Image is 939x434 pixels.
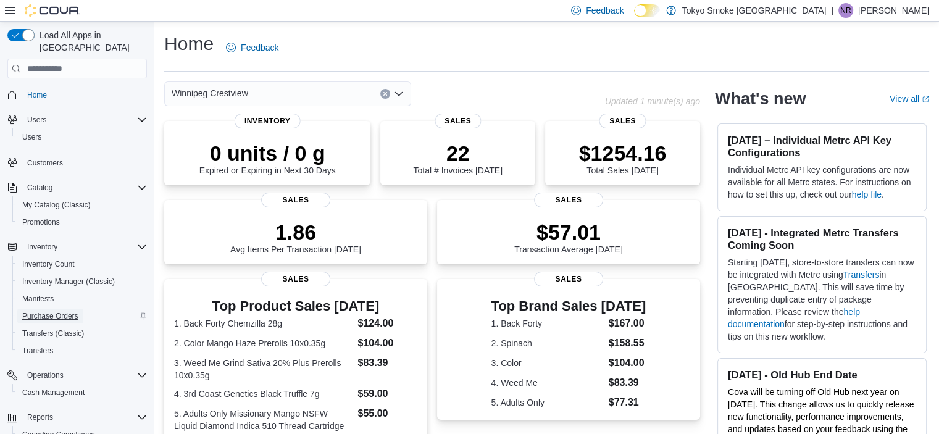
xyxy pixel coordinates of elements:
a: My Catalog (Classic) [17,198,96,212]
a: Inventory Manager (Classic) [17,274,120,289]
span: Users [22,132,41,142]
p: $57.01 [514,220,623,244]
span: Sales [534,272,603,286]
img: Cova [25,4,80,17]
dt: 2. Color Mango Haze Prerolls 10x0.35g [174,337,353,349]
dd: $158.55 [609,336,646,351]
button: My Catalog (Classic) [12,196,152,214]
dd: $55.00 [357,406,417,421]
h3: [DATE] - Integrated Metrc Transfers Coming Soon [728,227,916,251]
p: [PERSON_NAME] [858,3,929,18]
span: Cash Management [22,388,85,398]
button: Users [12,128,152,146]
span: Home [27,90,47,100]
span: Cash Management [17,385,147,400]
a: Promotions [17,215,65,230]
span: Manifests [17,291,147,306]
h3: [DATE] - Old Hub End Date [728,369,916,381]
div: Transaction Average [DATE] [514,220,623,254]
button: Clear input [380,89,390,99]
dd: $59.00 [357,386,417,401]
p: Tokyo Smoke [GEOGRAPHIC_DATA] [682,3,827,18]
a: help file [852,190,882,199]
a: Customers [22,156,68,170]
span: Sales [435,114,481,128]
div: Expired or Expiring in Next 30 Days [199,141,336,175]
span: Sales [261,193,330,207]
input: Dark Mode [634,4,660,17]
a: Cash Management [17,385,90,400]
span: Catalog [22,180,147,195]
button: Manifests [12,290,152,307]
span: Users [27,115,46,125]
dd: $83.39 [609,375,646,390]
dt: 5. Adults Only [491,396,604,409]
span: Promotions [22,217,60,227]
span: Inventory [22,240,147,254]
p: 1.86 [230,220,361,244]
button: Reports [2,409,152,426]
span: Inventory Manager (Classic) [22,277,115,286]
dt: 3. Weed Me Grind Sativa 20% Plus Prerolls 10x0.35g [174,357,353,382]
span: Transfers [17,343,147,358]
span: Transfers (Classic) [17,326,147,341]
h2: What's new [715,89,806,109]
span: Customers [22,154,147,170]
span: Feedback [241,41,278,54]
a: help documentation [728,307,860,329]
button: Inventory Count [12,256,152,273]
span: NR [840,3,851,18]
p: | [831,3,833,18]
div: Total # Invoices [DATE] [413,141,502,175]
dd: $104.00 [609,356,646,370]
span: Sales [261,272,330,286]
button: Catalog [22,180,57,195]
span: Customers [27,158,63,168]
button: Promotions [12,214,152,231]
a: Purchase Orders [17,309,83,323]
a: Inventory Count [17,257,80,272]
button: Reports [22,410,58,425]
dt: 3. Color [491,357,604,369]
dd: $167.00 [609,316,646,331]
span: Transfers (Classic) [22,328,84,338]
span: Sales [599,114,646,128]
dd: $124.00 [357,316,417,331]
button: Home [2,86,152,104]
button: Cash Management [12,384,152,401]
dt: 1. Back Forty [491,317,604,330]
button: Operations [2,367,152,384]
button: Inventory [2,238,152,256]
h3: [DATE] – Individual Metrc API Key Configurations [728,134,916,159]
svg: External link [922,96,929,103]
button: Transfers (Classic) [12,325,152,342]
span: Transfers [22,346,53,356]
span: Inventory Manager (Classic) [17,274,147,289]
dd: $104.00 [357,336,417,351]
span: Inventory Count [22,259,75,269]
h3: Top Brand Sales [DATE] [491,299,646,314]
span: Reports [27,412,53,422]
span: Inventory Count [17,257,147,272]
p: 22 [413,141,502,165]
div: Avg Items Per Transaction [DATE] [230,220,361,254]
span: Feedback [586,4,624,17]
button: Customers [2,153,152,171]
a: Manifests [17,291,59,306]
a: View allExternal link [890,94,929,104]
dd: $83.39 [357,356,417,370]
button: Operations [22,368,69,383]
span: Promotions [17,215,147,230]
a: Feedback [221,35,283,60]
dt: 4. Weed Me [491,377,604,389]
button: Transfers [12,342,152,359]
a: Transfers [843,270,880,280]
span: Purchase Orders [22,311,78,321]
span: Load All Apps in [GEOGRAPHIC_DATA] [35,29,147,54]
span: Winnipeg Crestview [172,86,248,101]
p: $1254.16 [579,141,667,165]
a: Transfers (Classic) [17,326,89,341]
span: Sales [534,193,603,207]
span: My Catalog (Classic) [22,200,91,210]
a: Transfers [17,343,58,358]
